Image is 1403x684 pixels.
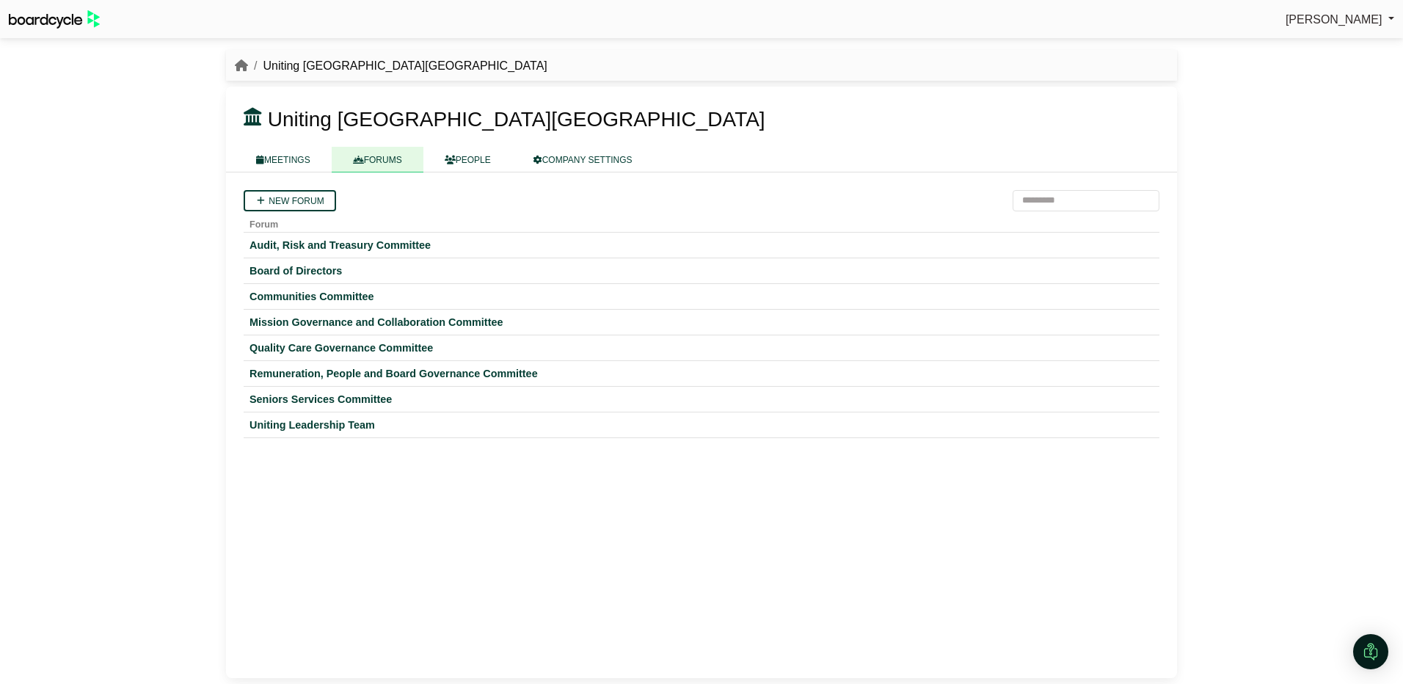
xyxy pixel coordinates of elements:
[1353,634,1388,669] div: Open Intercom Messenger
[249,316,1154,329] a: Mission Governance and Collaboration Committee
[9,10,100,29] img: BoardcycleBlackGreen-aaafeed430059cb809a45853b8cf6d952af9d84e6e89e1f1685b34bfd5cb7d64.svg
[249,367,1154,380] a: Remuneration, People and Board Governance Committee
[1286,10,1394,29] a: [PERSON_NAME]
[248,57,547,76] li: Uniting [GEOGRAPHIC_DATA][GEOGRAPHIC_DATA]
[249,264,1154,277] a: Board of Directors
[235,57,547,76] nav: breadcrumb
[249,393,1154,406] a: Seniors Services Committee
[268,108,765,131] span: Uniting [GEOGRAPHIC_DATA][GEOGRAPHIC_DATA]
[249,239,1154,252] a: Audit, Risk and Treasury Committee
[235,147,332,172] a: MEETINGS
[423,147,512,172] a: PEOPLE
[249,341,1154,354] a: Quality Care Governance Committee
[249,290,1154,303] a: Communities Committee
[249,418,1154,432] a: Uniting Leadership Team
[244,190,336,211] a: New forum
[244,211,1159,233] th: Forum
[512,147,654,172] a: COMPANY SETTINGS
[1286,13,1382,26] span: [PERSON_NAME]
[332,147,423,172] a: FORUMS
